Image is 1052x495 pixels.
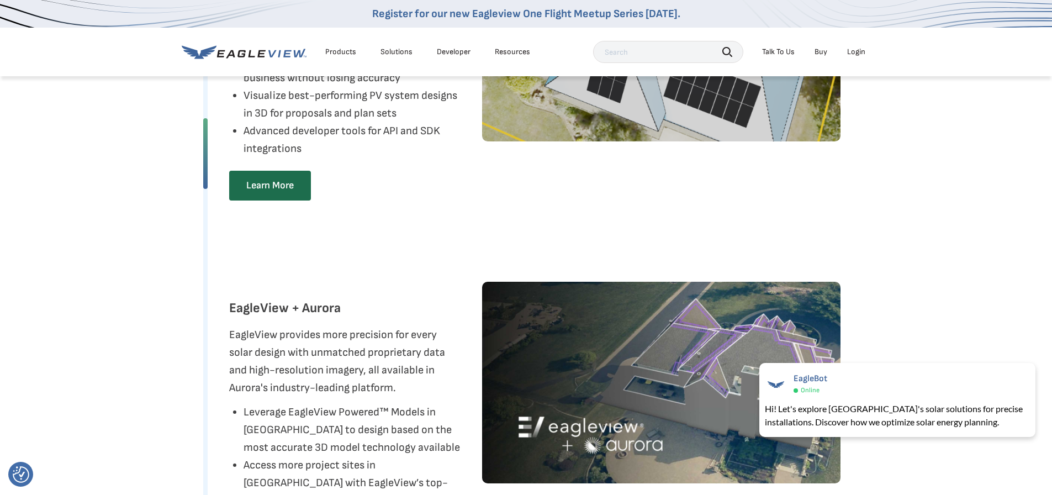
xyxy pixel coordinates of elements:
div: Resources [495,47,530,57]
button: Consent Preferences [13,466,29,483]
a: Developer [437,47,471,57]
div: Products [325,47,356,57]
li: Leverage EagleView Powered™ Models in [GEOGRAPHIC_DATA] to design based on the most accurate 3D m... [244,403,466,456]
img: Revisit consent button [13,466,29,483]
a: Learn More [229,171,311,201]
div: Login [847,47,865,57]
p: EagleView provides more precision for every solar design with unmatched proprietary data and high... [229,326,456,397]
span: Online [801,386,820,394]
div: Talk To Us [762,47,795,57]
h3: EagleView + Aurora [229,299,341,317]
a: Register for our new Eagleview One Flight Meetup Series [DATE]. [372,7,680,20]
div: Hi! Let's explore [GEOGRAPHIC_DATA]'s solar solutions for precise installations. Discover how we ... [765,402,1030,429]
li: Advanced developer tools for API and SDK integrations [244,122,466,157]
a: Buy [815,47,827,57]
div: Solutions [380,47,413,57]
input: Search [593,41,743,63]
li: Visualize best-performing PV system designs in 3D for proposals and plan sets [244,87,466,122]
img: EagleBot [765,373,787,396]
span: EagleBot [794,373,827,384]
